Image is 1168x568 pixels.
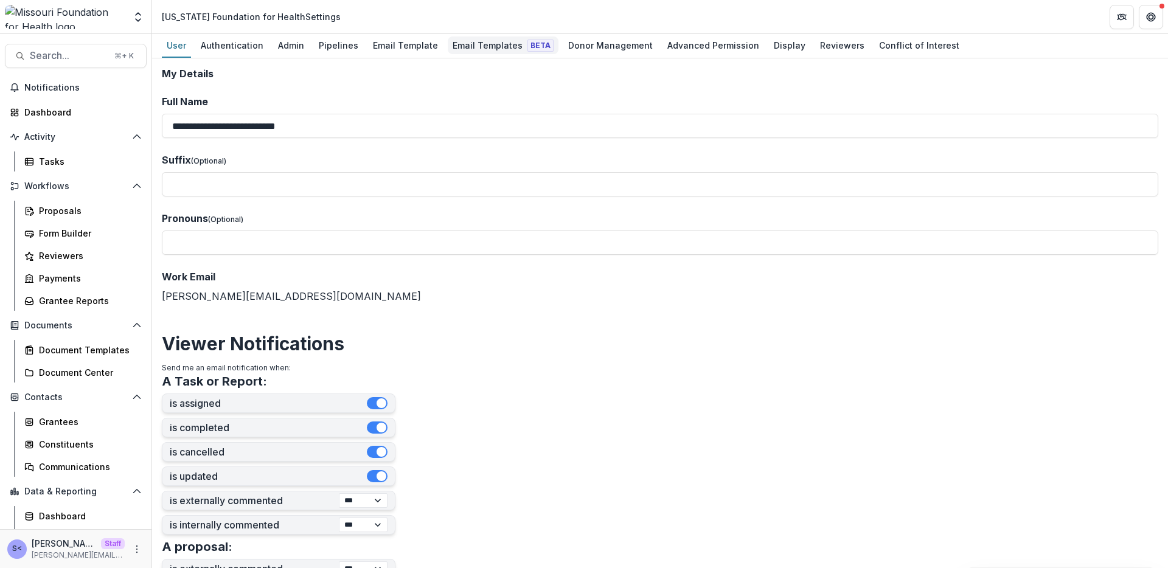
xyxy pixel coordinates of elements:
[170,422,367,434] label: is completed
[527,40,554,52] span: Beta
[162,212,208,224] span: Pronouns
[5,44,147,68] button: Search...
[170,446,367,458] label: is cancelled
[162,36,191,54] div: User
[815,36,869,54] div: Reviewers
[769,36,810,54] div: Display
[208,215,243,224] span: (Optional)
[162,333,1158,355] h2: Viewer Notifications
[157,8,346,26] nav: breadcrumb
[19,246,147,266] a: Reviewers
[24,487,127,497] span: Data & Reporting
[32,537,96,550] p: [PERSON_NAME] <[PERSON_NAME][EMAIL_ADDRESS][DOMAIN_NAME]>
[39,227,137,240] div: Form Builder
[24,181,127,192] span: Workflows
[1110,5,1134,29] button: Partners
[162,269,1158,303] div: [PERSON_NAME][EMAIL_ADDRESS][DOMAIN_NAME]
[19,268,147,288] a: Payments
[196,34,268,58] a: Authentication
[5,102,147,122] a: Dashboard
[39,438,137,451] div: Constituents
[162,539,232,554] h3: A proposal:
[5,78,147,97] button: Notifications
[19,151,147,171] a: Tasks
[563,34,658,58] a: Donor Management
[19,457,147,477] a: Communications
[662,36,764,54] div: Advanced Permission
[5,176,147,196] button: Open Workflows
[162,10,341,23] div: [US_STATE] Foundation for Health Settings
[39,249,137,262] div: Reviewers
[273,34,309,58] a: Admin
[19,223,147,243] a: Form Builder
[130,542,144,556] button: More
[5,316,147,335] button: Open Documents
[448,36,558,54] div: Email Templates
[19,291,147,311] a: Grantee Reports
[24,320,127,331] span: Documents
[5,5,125,29] img: Missouri Foundation for Health logo
[19,412,147,432] a: Grantees
[273,36,309,54] div: Admin
[162,374,267,389] h3: A Task or Report:
[112,49,136,63] div: ⌘ + K
[162,154,191,166] span: Suffix
[448,34,558,58] a: Email Templates Beta
[39,204,137,217] div: Proposals
[314,36,363,54] div: Pipelines
[196,36,268,54] div: Authentication
[39,344,137,356] div: Document Templates
[162,271,215,283] span: Work Email
[19,340,147,360] a: Document Templates
[5,482,147,501] button: Open Data & Reporting
[24,106,137,119] div: Dashboard
[32,550,125,561] p: [PERSON_NAME][EMAIL_ADDRESS][DOMAIN_NAME]
[130,5,147,29] button: Open entity switcher
[162,34,191,58] a: User
[170,495,339,507] label: is externally commented
[170,519,339,531] label: is internally commented
[101,538,125,549] p: Staff
[39,155,137,168] div: Tasks
[39,294,137,307] div: Grantee Reports
[19,201,147,221] a: Proposals
[162,68,1158,80] h2: My Details
[24,392,127,403] span: Contacts
[30,50,107,61] span: Search...
[39,366,137,379] div: Document Center
[19,506,147,526] a: Dashboard
[39,460,137,473] div: Communications
[368,36,443,54] div: Email Template
[563,36,658,54] div: Donor Management
[170,471,367,482] label: is updated
[19,362,147,383] a: Document Center
[874,34,964,58] a: Conflict of Interest
[874,36,964,54] div: Conflict of Interest
[368,34,443,58] a: Email Template
[5,387,147,407] button: Open Contacts
[162,363,291,372] span: Send me an email notification when:
[5,127,147,147] button: Open Activity
[24,132,127,142] span: Activity
[815,34,869,58] a: Reviewers
[314,34,363,58] a: Pipelines
[39,510,137,522] div: Dashboard
[19,434,147,454] a: Constituents
[12,545,22,553] div: Sammy <sammy@trytemelio.com>
[170,398,367,409] label: is assigned
[19,528,147,549] a: Advanced Analytics
[662,34,764,58] a: Advanced Permission
[769,34,810,58] a: Display
[24,83,142,93] span: Notifications
[1139,5,1163,29] button: Get Help
[39,272,137,285] div: Payments
[162,95,208,108] span: Full Name
[191,156,226,165] span: (Optional)
[39,415,137,428] div: Grantees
